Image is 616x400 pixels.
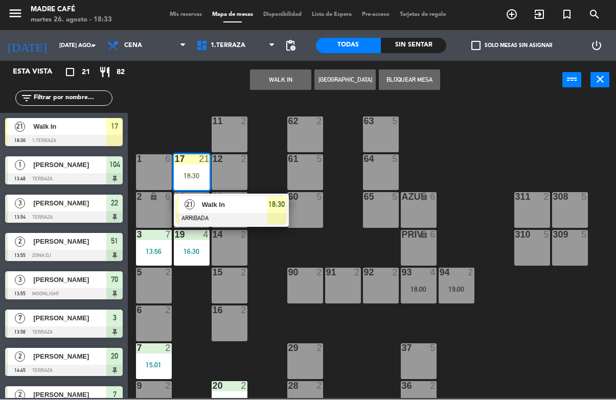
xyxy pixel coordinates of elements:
[33,313,106,324] span: [PERSON_NAME]
[211,42,245,50] span: 1.Terraza
[392,193,398,202] div: 5
[594,74,606,86] i: close
[241,155,247,164] div: 2
[33,160,106,171] span: [PERSON_NAME]
[165,230,171,240] div: 7
[117,67,125,79] span: 82
[8,6,23,25] button: menu
[165,12,207,18] span: Mis reservas
[590,73,609,88] button: close
[307,12,357,18] span: Lista de Espera
[316,117,323,126] div: 2
[241,193,247,202] div: 2
[588,9,601,21] i: search
[149,193,158,201] i: lock
[288,155,289,164] div: 61
[165,382,171,391] div: 2
[174,248,210,255] div: 16:30
[316,155,323,164] div: 5
[533,9,545,21] i: exit_to_app
[284,40,296,52] span: pending_actions
[379,70,440,90] button: Bloquear Mesa
[381,38,446,54] div: Sin sentar
[430,382,436,391] div: 2
[165,344,171,353] div: 2
[124,42,142,50] span: Cena
[31,15,112,26] div: martes 26. agosto - 18:33
[468,268,474,277] div: 2
[203,193,209,202] div: 2
[241,268,247,277] div: 2
[82,67,90,79] span: 21
[268,199,285,211] span: 18:30
[316,193,323,202] div: 5
[581,6,608,23] span: BUSCAR
[526,6,553,23] span: WALK IN
[202,200,267,210] span: Walk In
[185,200,195,210] span: 21
[420,193,428,201] i: lock
[15,199,25,209] span: 3
[326,268,327,277] div: 91
[109,159,120,171] span: 104
[392,155,398,164] div: 5
[165,193,171,202] div: 6
[165,268,171,277] div: 2
[440,268,440,277] div: 94
[430,230,436,240] div: 6
[33,237,106,247] span: [PERSON_NAME]
[136,248,172,255] div: 13:56
[316,38,381,54] div: Todas
[420,230,428,239] i: lock
[111,350,118,363] span: 20
[471,41,481,51] span: check_box_outline_blank
[87,40,100,52] i: arrow_drop_down
[288,117,289,126] div: 62
[174,173,210,180] div: 18:30
[111,274,118,286] span: 70
[165,306,171,315] div: 2
[288,193,289,202] div: 60
[15,122,25,132] span: 21
[241,230,247,240] div: 2
[430,268,436,277] div: 4
[581,230,587,240] div: 5
[199,155,209,164] div: 21
[111,121,118,133] span: 17
[5,66,74,79] div: Esta vista
[207,12,258,18] span: Mapa de mesas
[392,268,398,277] div: 2
[506,9,518,21] i: add_circle_outline
[566,74,578,86] i: power_input
[316,382,323,391] div: 2
[354,268,360,277] div: 2
[316,344,323,353] div: 2
[498,6,526,23] span: RESERVAR MESA
[111,197,118,209] span: 22
[395,12,451,18] span: Tarjetas de regalo
[590,40,603,52] i: power_settings_new
[15,314,25,324] span: 7
[543,193,550,202] div: 2
[64,66,76,79] i: crop_square
[241,117,247,126] div: 2
[99,66,111,79] i: restaurant
[314,70,376,90] button: [GEOGRAPHIC_DATA]
[288,382,289,391] div: 28
[15,275,25,286] span: 3
[430,344,436,353] div: 5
